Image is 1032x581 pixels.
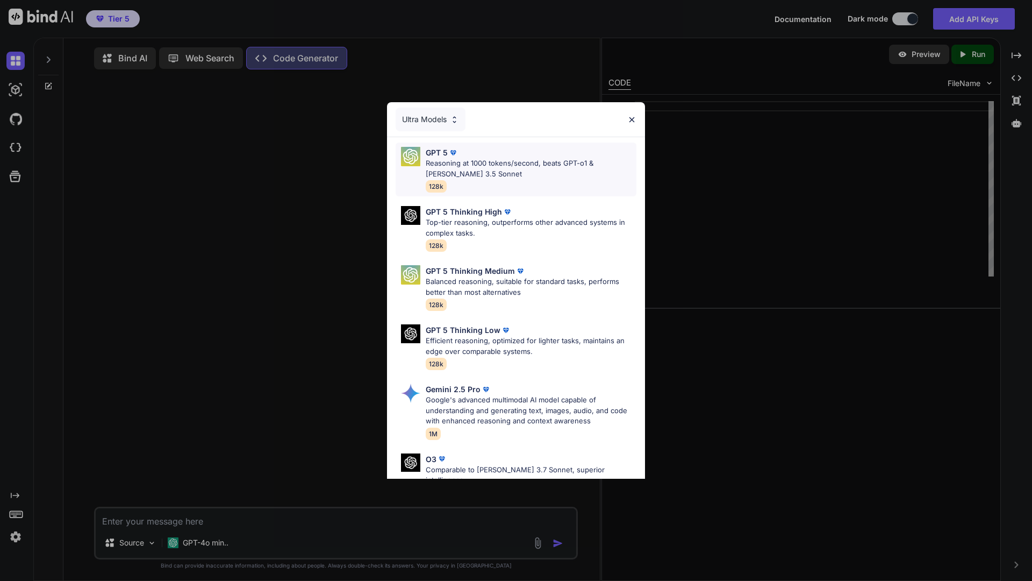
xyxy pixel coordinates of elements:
[426,217,636,238] p: Top-tier reasoning, outperforms other advanced systems in complex tasks.
[436,454,447,464] img: premium
[426,454,436,465] p: O3
[426,277,636,297] p: Balanced reasoning, suitable for standard tasks, performs better than most alternatives
[426,147,448,158] p: GPT 5
[500,325,511,336] img: premium
[515,266,526,277] img: premium
[450,115,459,124] img: Pick Models
[502,207,513,217] img: premium
[426,428,441,440] span: 1M
[401,324,420,343] img: Pick Models
[426,299,447,311] span: 128k
[426,158,636,179] p: Reasoning at 1000 tokens/second, beats GPT-o1 & [PERSON_NAME] 3.5 Sonnet
[401,384,420,403] img: Pick Models
[396,108,465,131] div: Ultra Models
[426,206,502,217] p: GPT 5 Thinking High
[426,384,481,395] p: Gemini 2.5 Pro
[481,384,491,395] img: premium
[401,206,420,225] img: Pick Models
[426,324,500,336] p: GPT 5 Thinking Low
[426,265,515,277] p: GPT 5 Thinking Medium
[401,454,420,472] img: Pick Models
[426,180,447,193] span: 128k
[627,115,636,124] img: close
[426,465,636,486] p: Comparable to [PERSON_NAME] 3.7 Sonnet, superior intelligence
[426,336,636,357] p: Efficient reasoning, optimized for lighter tasks, maintains an edge over comparable systems.
[401,147,420,166] img: Pick Models
[426,358,447,370] span: 128k
[401,265,420,285] img: Pick Models
[448,147,458,158] img: premium
[426,239,447,252] span: 128k
[426,395,636,427] p: Google's advanced multimodal AI model capable of understanding and generating text, images, audio...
